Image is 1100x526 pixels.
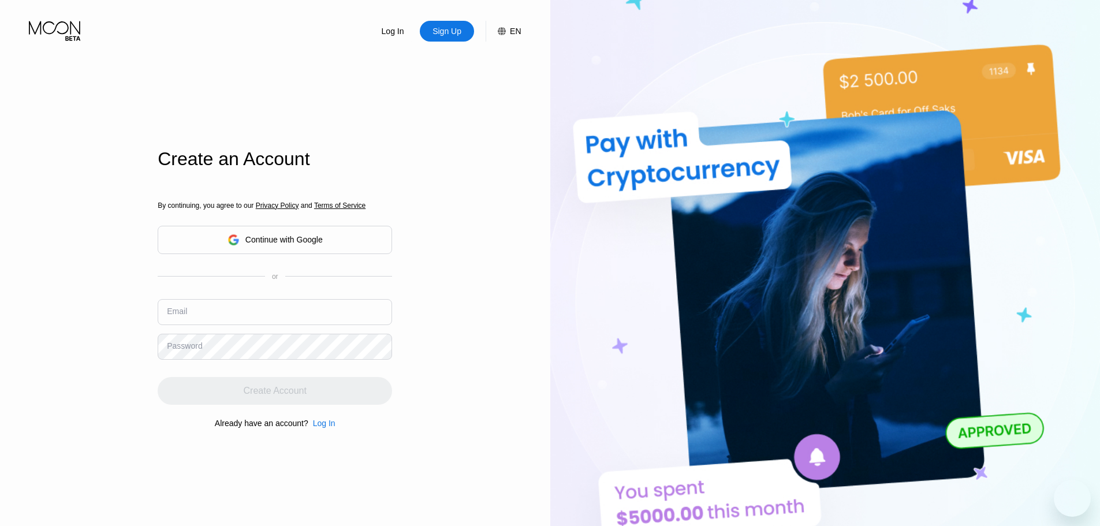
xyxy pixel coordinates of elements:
div: Continue with Google [158,226,392,254]
div: By continuing, you agree to our [158,202,392,210]
div: EN [510,27,521,36]
div: Log In [313,419,335,428]
span: Terms of Service [314,202,366,210]
span: Privacy Policy [256,202,299,210]
iframe: Button to launch messaging window [1054,480,1091,517]
div: Sign Up [431,25,463,37]
span: and [299,202,314,210]
div: or [272,273,278,281]
div: Already have an account? [215,419,308,428]
div: Log In [366,21,420,42]
div: Create an Account [158,148,392,170]
div: Sign Up [420,21,474,42]
div: Log In [308,419,335,428]
div: Continue with Google [245,235,323,244]
div: Log In [381,25,405,37]
div: EN [486,21,521,42]
div: Email [167,307,187,316]
div: Password [167,341,202,350]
